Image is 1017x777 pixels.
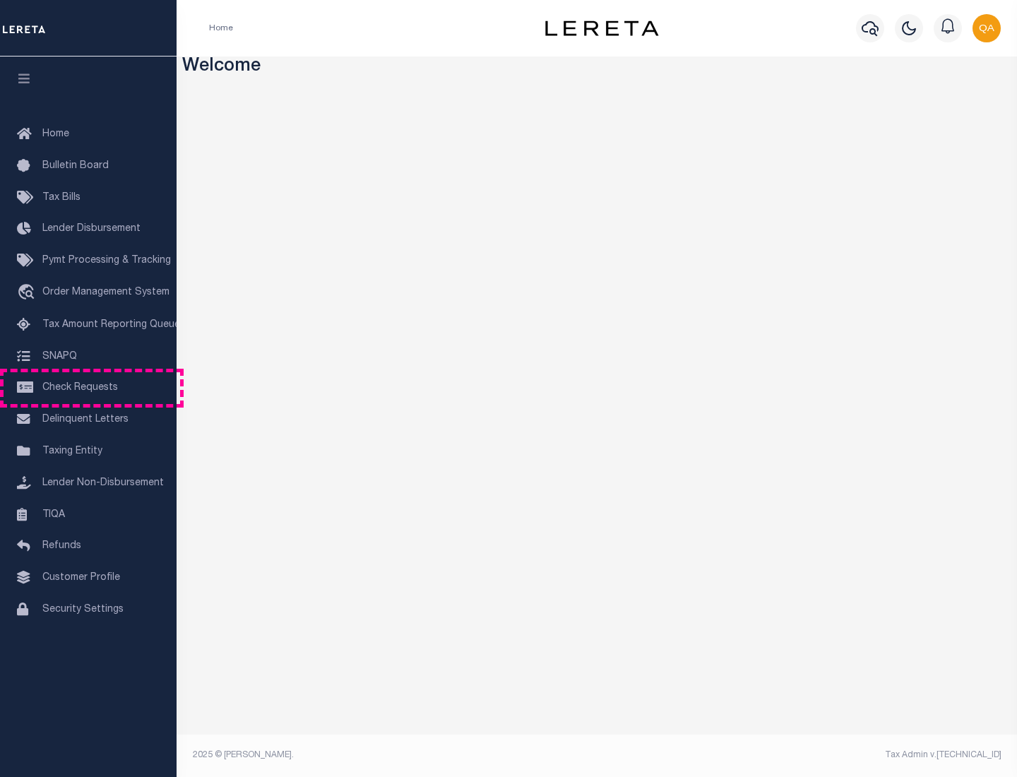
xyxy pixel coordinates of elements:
[42,193,81,203] span: Tax Bills
[607,749,1001,761] div: Tax Admin v.[TECHNICAL_ID]
[42,573,120,583] span: Customer Profile
[42,541,81,551] span: Refunds
[42,287,169,297] span: Order Management System
[42,478,164,488] span: Lender Non-Disbursement
[545,20,658,36] img: logo-dark.svg
[42,351,77,361] span: SNAPQ
[42,446,102,456] span: Taxing Entity
[182,749,597,761] div: 2025 © [PERSON_NAME].
[973,14,1001,42] img: svg+xml;base64,PHN2ZyB4bWxucz0iaHR0cDovL3d3dy53My5vcmcvMjAwMC9zdmciIHBvaW50ZXItZXZlbnRzPSJub25lIi...
[42,224,141,234] span: Lender Disbursement
[42,320,180,330] span: Tax Amount Reporting Queue
[42,605,124,615] span: Security Settings
[42,415,129,425] span: Delinquent Letters
[182,57,1012,78] h3: Welcome
[42,161,109,171] span: Bulletin Board
[17,284,40,302] i: travel_explore
[209,22,233,35] li: Home
[42,509,65,519] span: TIQA
[42,129,69,139] span: Home
[42,383,118,393] span: Check Requests
[42,256,171,266] span: Pymt Processing & Tracking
